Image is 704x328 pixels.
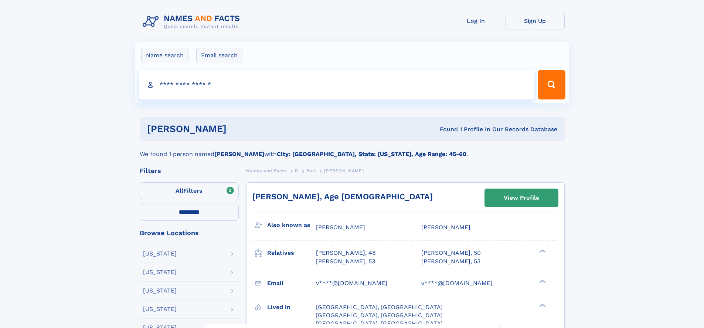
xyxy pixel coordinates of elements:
span: [PERSON_NAME] [421,224,470,231]
h1: [PERSON_NAME] [147,124,333,133]
img: Logo Names and Facts [140,12,246,32]
a: Sign Up [506,12,565,30]
div: [US_STATE] [143,288,177,294]
div: ❯ [537,303,546,308]
div: [US_STATE] [143,306,177,312]
h3: Also known as [267,219,316,231]
span: [GEOGRAPHIC_DATA], [GEOGRAPHIC_DATA] [316,320,443,327]
div: Browse Locations [140,230,239,236]
label: Name search [141,48,188,63]
a: [PERSON_NAME], 48 [316,249,376,257]
a: [PERSON_NAME], Age [DEMOGRAPHIC_DATA] [252,192,433,201]
span: [GEOGRAPHIC_DATA], [GEOGRAPHIC_DATA] [316,304,443,311]
input: search input [139,70,535,99]
span: All [176,187,183,194]
h3: Relatives [267,247,316,259]
a: Bori [306,166,316,175]
div: ❯ [537,249,546,254]
a: [PERSON_NAME], 50 [421,249,481,257]
label: Email search [196,48,242,63]
div: [US_STATE] [143,251,177,257]
span: Bori [306,168,316,173]
span: [GEOGRAPHIC_DATA], [GEOGRAPHIC_DATA] [316,312,443,319]
div: ❯ [537,279,546,284]
button: Search Button [538,70,565,99]
h3: Lived in [267,301,316,314]
div: View Profile [504,189,539,206]
a: View Profile [485,189,558,207]
a: [PERSON_NAME], 53 [316,257,375,266]
div: [US_STATE] [143,269,177,275]
h3: Email [267,277,316,290]
b: [PERSON_NAME] [214,151,264,158]
div: Found 1 Profile In Our Records Database [333,125,557,133]
a: [PERSON_NAME], 53 [421,257,480,266]
a: Names and Facts [246,166,287,175]
div: We found 1 person named with . [140,141,565,159]
span: B [295,168,298,173]
div: Filters [140,168,239,174]
a: Log In [446,12,506,30]
b: City: [GEOGRAPHIC_DATA], State: [US_STATE], Age Range: 45-60 [277,151,466,158]
span: [PERSON_NAME] [316,224,365,231]
a: B [295,166,298,175]
span: [PERSON_NAME] [324,168,364,173]
label: Filters [140,182,239,200]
